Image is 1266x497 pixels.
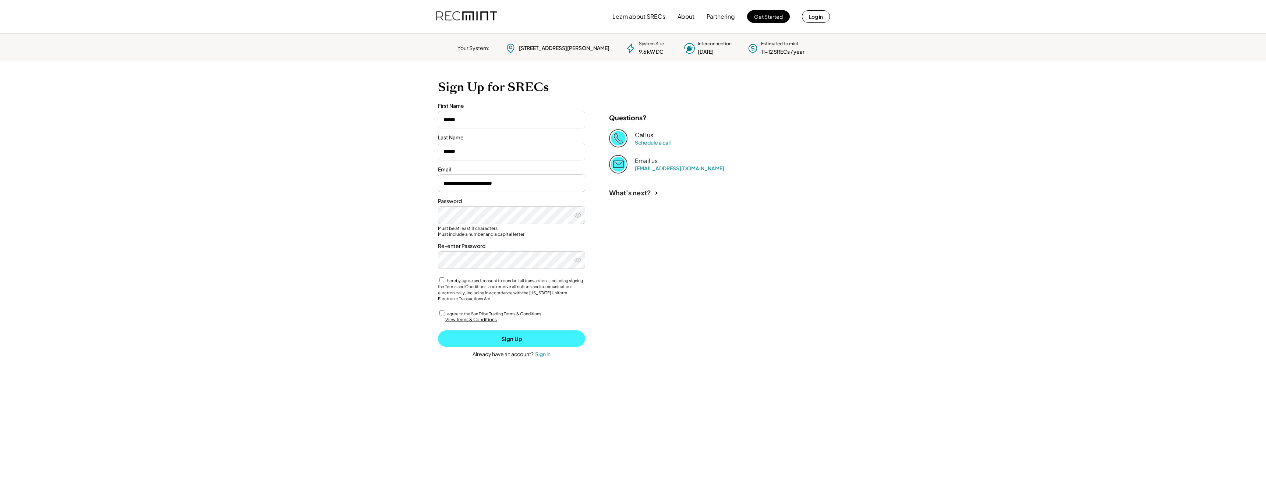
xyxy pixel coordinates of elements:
[639,48,664,56] div: 9.6 kW DC
[438,166,585,173] div: Email
[438,79,828,95] h1: Sign Up for SRECs
[436,4,497,29] img: recmint-logotype%403x.png
[802,10,830,23] button: Log in
[609,188,651,197] div: What's next?
[438,226,585,237] div: Must be at least 8 characters Must include a number and a capital letter
[761,48,804,56] div: 11-12 SRECs / year
[438,278,583,301] label: I hereby agree and consent to conduct all transactions, including signing the Terms and Condition...
[707,9,735,24] button: Partnering
[639,41,664,47] div: System Size
[698,41,732,47] div: Interconnection
[445,317,497,323] div: View Terms & Conditions
[438,242,585,250] div: Re-enter Password
[438,134,585,141] div: Last Name
[609,155,627,173] img: Email%202%403x.png
[473,351,534,358] div: Already have an account?
[438,330,585,347] button: Sign Up
[678,9,694,24] button: About
[747,10,790,23] button: Get Started
[438,198,585,205] div: Password
[519,45,609,52] div: [STREET_ADDRESS][PERSON_NAME]
[635,131,653,139] div: Call us
[535,351,551,357] div: Sign in
[635,157,658,165] div: Email us
[635,165,724,171] a: [EMAIL_ADDRESS][DOMAIN_NAME]
[612,9,665,24] button: Learn about SRECs
[457,45,489,52] div: Your System:
[609,113,647,122] div: Questions?
[438,102,585,110] div: First Name
[761,41,799,47] div: Estimated to mint
[698,48,714,56] div: [DATE]
[635,139,671,146] a: Schedule a call
[609,129,627,148] img: Phone%20copy%403x.png
[445,311,542,316] label: I agree to the Sun Tribe Trading Terms & Conditions.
